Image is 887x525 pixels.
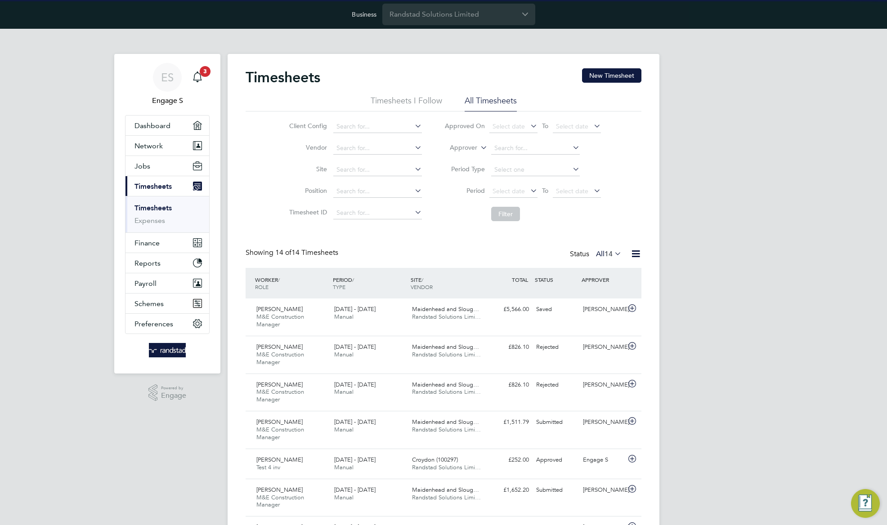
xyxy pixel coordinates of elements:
[333,283,345,290] span: TYPE
[125,116,209,135] a: Dashboard
[579,302,626,317] div: [PERSON_NAME]
[412,343,479,351] span: Maidenhead and Sloug…
[333,185,422,198] input: Search for...
[125,233,209,253] button: Finance
[134,259,161,267] span: Reports
[134,121,170,130] span: Dashboard
[851,489,880,518] button: Engage Resource Center
[533,415,579,430] div: Submitted
[334,486,376,494] span: [DATE] - [DATE]
[333,164,422,176] input: Search for...
[161,392,186,400] span: Engage
[161,384,186,392] span: Powered by
[412,381,479,388] span: Maidenhead and Sloug…
[596,249,622,258] label: All
[134,162,150,170] span: Jobs
[134,142,163,150] span: Network
[246,248,340,258] div: Showing
[412,456,458,463] span: Croydon (100297)
[533,453,579,467] div: Approved
[333,120,422,133] input: Search for...
[287,187,327,195] label: Position
[125,63,210,106] a: ESEngage S
[493,187,525,195] span: Select date
[256,463,280,471] span: Test 4 inv
[256,418,303,426] span: [PERSON_NAME]
[200,66,211,77] span: 3
[275,248,338,257] span: 14 Timesheets
[437,143,477,152] label: Approver
[125,294,209,313] button: Schemes
[334,463,354,471] span: Manual
[408,271,486,295] div: SITE
[256,426,304,441] span: M&E Construction Manager
[486,302,533,317] div: £5,566.00
[533,378,579,392] div: Rejected
[334,381,376,388] span: [DATE] - [DATE]
[256,351,304,366] span: M&E Construction Manager
[287,143,327,151] label: Vendor
[512,276,528,283] span: TOTAL
[125,176,209,196] button: Timesheets
[256,305,303,313] span: [PERSON_NAME]
[334,388,354,396] span: Manual
[256,494,304,509] span: M&E Construction Manager
[125,253,209,273] button: Reports
[334,343,376,351] span: [DATE] - [DATE]
[486,453,533,467] div: £252.00
[539,120,551,132] span: To
[255,283,269,290] span: ROLE
[125,314,209,334] button: Preferences
[579,483,626,498] div: [PERSON_NAME]
[134,299,164,308] span: Schemes
[486,483,533,498] div: £1,652.20
[188,63,206,92] a: 3
[287,165,327,173] label: Site
[125,156,209,176] button: Jobs
[412,486,479,494] span: Maidenhead and Sloug…
[331,271,408,295] div: PERIOD
[334,426,354,433] span: Manual
[465,95,517,111] li: All Timesheets
[125,95,210,106] span: Engage S
[579,453,626,467] div: Engage S
[333,142,422,155] input: Search for...
[444,122,485,130] label: Approved On
[287,122,327,130] label: Client Config
[371,95,442,111] li: Timesheets I Follow
[533,302,579,317] div: Saved
[256,388,304,403] span: M&E Construction Manager
[161,71,174,83] span: ES
[287,208,327,216] label: Timesheet ID
[125,136,209,156] button: Network
[556,187,588,195] span: Select date
[491,164,580,176] input: Select one
[352,10,376,18] label: Business
[579,340,626,355] div: [PERSON_NAME]
[334,494,354,501] span: Manual
[486,415,533,430] div: £1,511.79
[605,249,613,258] span: 14
[134,320,173,328] span: Preferences
[579,271,626,288] div: APPROVER
[256,456,303,463] span: [PERSON_NAME]
[533,340,579,355] div: Rejected
[421,276,423,283] span: /
[412,494,481,501] span: Randstad Solutions Limi…
[533,271,579,288] div: STATUS
[486,378,533,392] div: £826.10
[412,463,481,471] span: Randstad Solutions Limi…
[570,248,623,261] div: Status
[491,142,580,155] input: Search for...
[253,271,331,295] div: WORKER
[114,54,220,374] nav: Main navigation
[275,248,291,257] span: 14 of
[412,305,479,313] span: Maidenhead and Sloug…
[256,313,304,328] span: M&E Construction Manager
[582,68,641,83] button: New Timesheet
[334,351,354,358] span: Manual
[352,276,354,283] span: /
[539,185,551,196] span: To
[134,182,172,191] span: Timesheets
[412,313,481,320] span: Randstad Solutions Limi…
